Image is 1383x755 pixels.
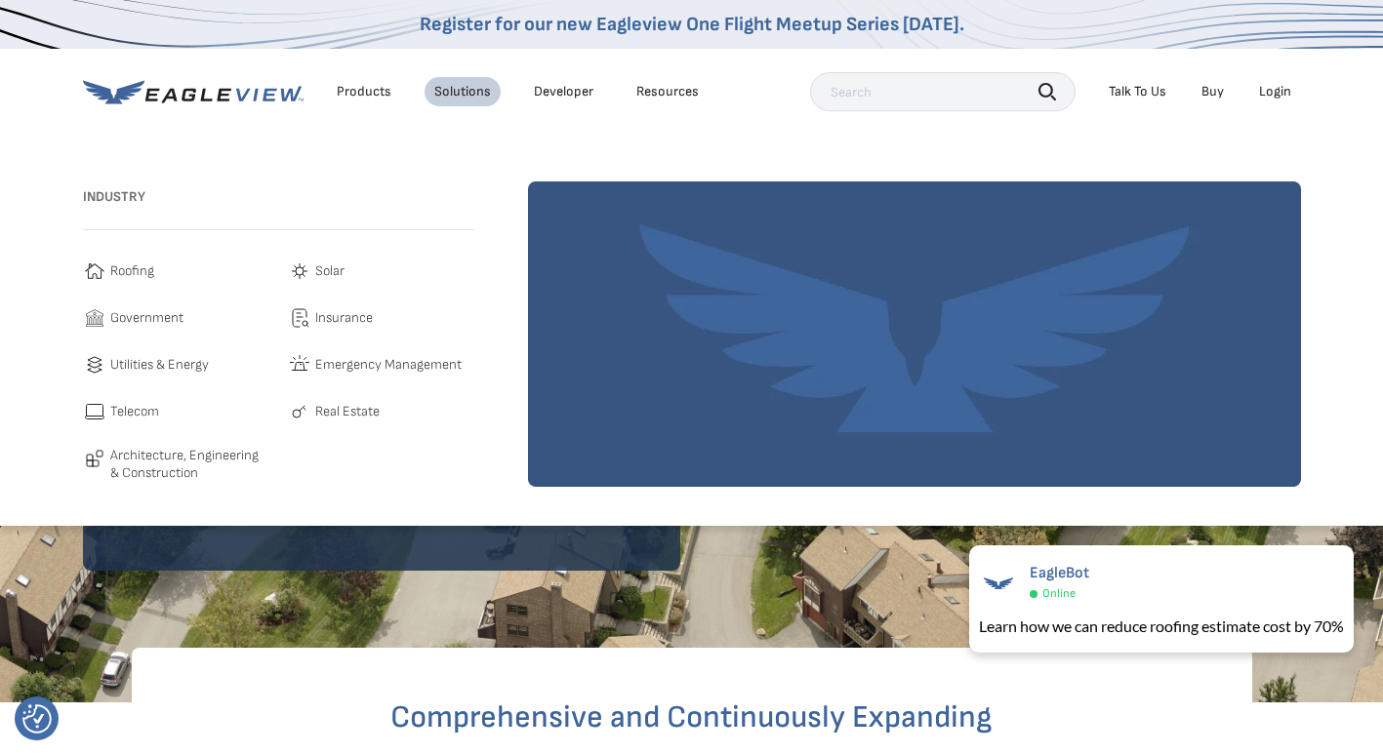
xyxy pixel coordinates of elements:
[288,306,311,330] img: insurance-icon.svg
[22,704,52,734] img: Revisit consent button
[288,353,473,377] a: Emergency Management
[288,400,473,423] a: Real Estate
[110,447,268,481] span: Architecture, Engineering & Construction
[22,704,52,734] button: Consent Preferences
[979,564,1018,603] img: EagleBot
[979,615,1344,638] div: Learn how we can reduce roofing estimate cost by 70%
[83,447,268,481] a: Architecture, Engineering & Construction
[83,306,268,330] a: Government
[110,259,154,283] span: Roofing
[83,259,106,283] img: roofing-icon.svg
[534,83,593,100] a: Developer
[434,83,491,100] div: Solutions
[110,353,209,377] span: Utilities & Energy
[288,259,473,283] a: Solar
[1042,586,1076,601] span: Online
[315,259,345,283] span: Solar
[83,353,106,377] img: utilities-icon.svg
[83,259,268,283] a: Roofing
[288,259,311,283] img: solar-icon.svg
[83,181,473,213] h3: Industry
[315,400,380,423] span: Real Estate
[337,83,391,100] div: Products
[83,400,106,423] img: telecom-icon.svg
[1109,83,1166,100] div: Talk To Us
[83,306,106,330] img: government-icon.svg
[83,447,106,470] img: architecture-icon.svg
[110,306,183,330] span: Government
[315,353,462,377] span: Emergency Management
[288,306,473,330] a: Insurance
[636,83,699,100] div: Resources
[1201,83,1224,100] a: Buy
[420,13,964,36] a: Register for our new Eagleview One Flight Meetup Series [DATE].
[186,702,1198,734] h2: Comprehensive and Continuously Expanding
[1030,564,1089,582] span: EagleBot
[810,72,1076,111] input: Search
[315,306,373,330] span: Insurance
[288,400,311,423] img: real-estate-icon.svg
[1259,83,1291,100] div: Login
[110,400,159,423] span: Telecom
[83,400,268,423] a: Telecom
[288,353,311,377] img: emergency-icon.svg
[528,181,1301,487] img: solutions-default-image-1.webp
[83,353,268,377] a: Utilities & Energy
